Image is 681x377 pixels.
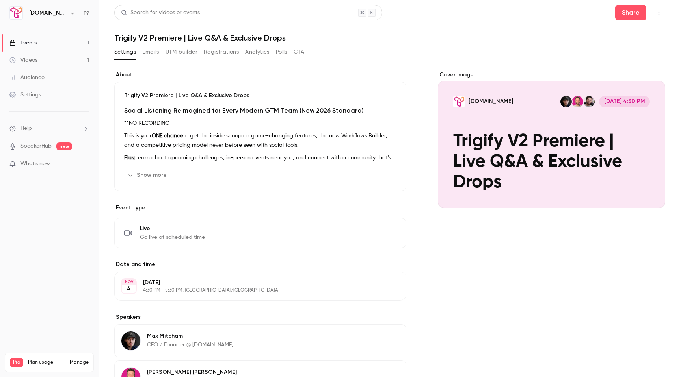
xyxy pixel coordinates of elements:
[127,285,131,293] p: 4
[124,106,396,115] h2: Social Listening Reimagined for Every Modern GTM Team (New 2026 Standard)
[121,9,200,17] div: Search for videos or events
[114,46,136,58] button: Settings
[20,142,52,150] a: SpeakerHub
[122,279,136,285] div: NOV
[9,56,37,64] div: Videos
[140,233,205,241] span: Go live at scheduled time
[143,287,365,294] p: 4:30 PM - 5:30 PM, [GEOGRAPHIC_DATA]/[GEOGRAPHIC_DATA]
[438,71,665,79] label: Cover image
[70,359,89,366] a: Manage
[124,131,396,150] p: This is your to get the inside scoop on game-changing features, the new Workflows Builder, and a ...
[147,341,233,349] p: CEO / Founder @ [DOMAIN_NAME]
[114,261,406,268] label: Date and time
[9,124,89,133] li: help-dropdown-opener
[124,155,135,161] strong: Plus:
[28,359,65,366] span: Plan usage
[56,142,72,150] span: new
[152,133,183,139] strong: ONE chance
[114,33,665,43] h1: Trigify V2 Premiere | Live Q&A & Exclusive Drops
[114,324,406,357] div: Max MitchamMax MitchamCEO / Founder @ [DOMAIN_NAME]
[124,92,396,100] p: Trigify V2 Premiere | Live Q&A & Exclusive Drops
[114,71,406,79] label: About
[294,46,304,58] button: CTA
[140,225,205,233] span: Live
[114,313,406,321] label: Speakers
[10,358,23,367] span: Pro
[276,46,287,58] button: Polls
[124,118,396,128] p: **NO RECORDING
[124,153,396,163] p: Learn about upcoming challenges, in-person events near you, and connect with a community that's a...
[9,74,45,81] div: Audience
[9,39,37,47] div: Events
[20,124,32,133] span: Help
[29,9,66,17] h6: [DOMAIN_NAME]
[147,368,237,376] p: [PERSON_NAME] [PERSON_NAME]
[166,46,197,58] button: UTM builder
[20,160,50,168] span: What's new
[615,5,646,20] button: Share
[9,91,41,99] div: Settings
[147,332,233,340] p: Max Mitcham
[121,331,140,350] img: Max Mitcham
[438,71,665,208] section: Cover image
[142,46,159,58] button: Emails
[10,7,22,19] img: Trigify.io
[124,169,171,181] button: Show more
[143,279,365,286] p: [DATE]
[114,204,406,212] p: Event type
[204,46,239,58] button: Registrations
[245,46,270,58] button: Analytics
